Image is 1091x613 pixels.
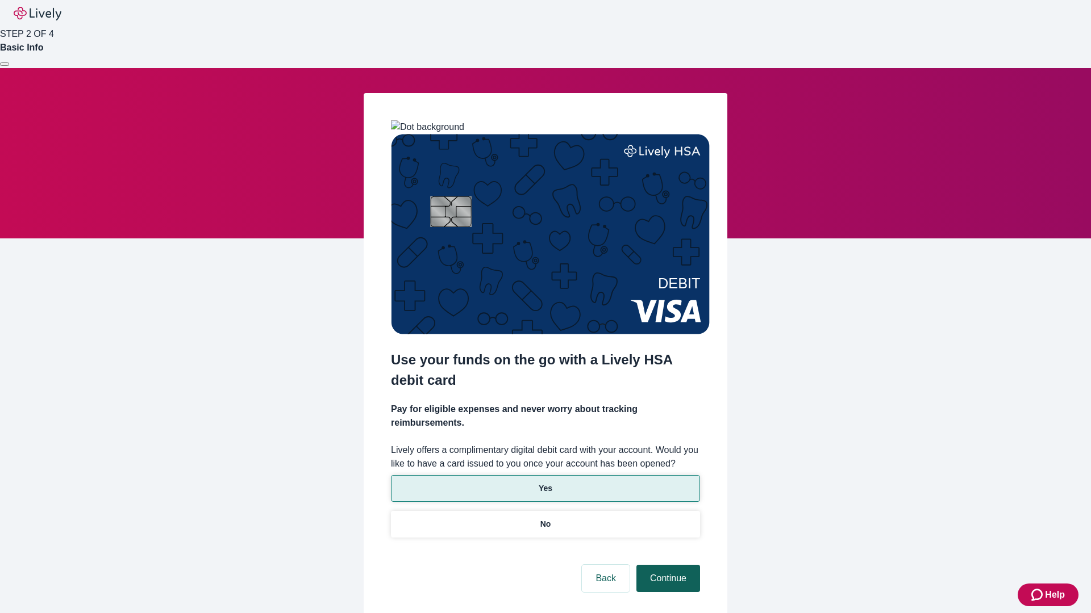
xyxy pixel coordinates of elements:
[391,134,710,334] img: Debit card
[539,482,552,494] p: Yes
[14,7,61,20] img: Lively
[540,518,551,530] p: No
[391,511,700,538] button: No
[391,350,700,391] h2: Use your funds on the go with a Lively HSA debit card
[1031,588,1045,602] svg: Zendesk support icon
[391,475,700,502] button: Yes
[391,402,700,430] h4: Pay for eligible expenses and never worry about tracking reimbursements.
[1018,583,1078,606] button: Zendesk support iconHelp
[391,120,464,134] img: Dot background
[582,565,630,592] button: Back
[391,443,700,471] label: Lively offers a complimentary digital debit card with your account. Would you like to have a card...
[636,565,700,592] button: Continue
[1045,588,1065,602] span: Help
